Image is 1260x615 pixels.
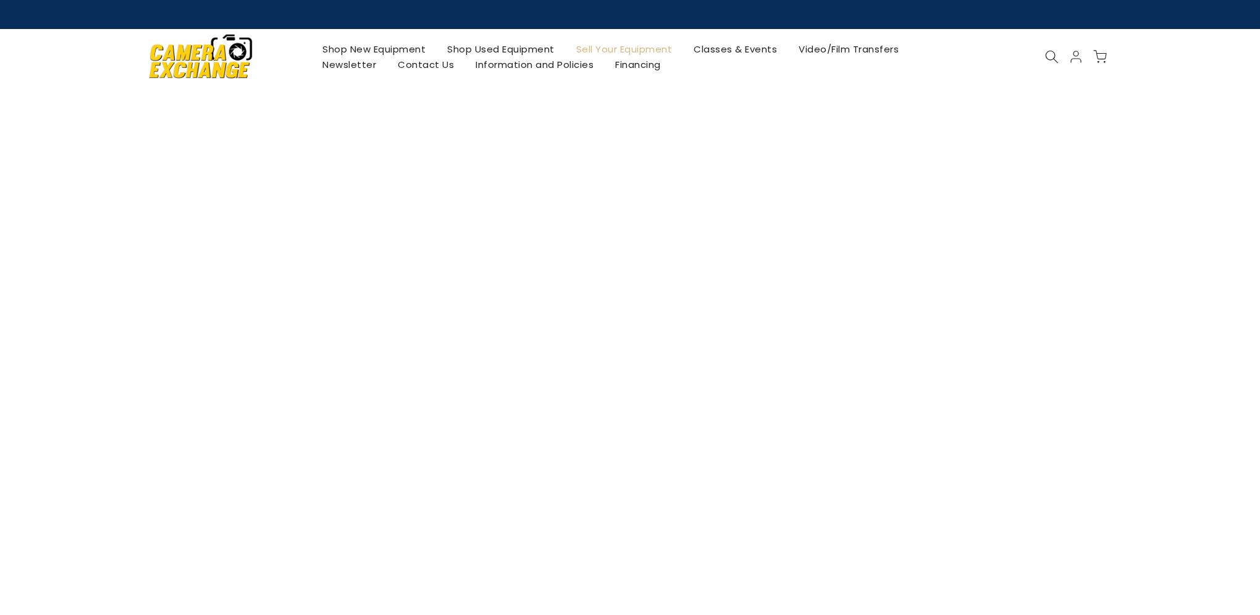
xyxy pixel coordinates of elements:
a: Financing [605,57,672,72]
a: Newsletter [312,57,387,72]
a: Shop Used Equipment [437,41,566,57]
a: Contact Us [387,57,465,72]
a: Sell Your Equipment [565,41,683,57]
a: Video/Film Transfers [788,41,910,57]
a: Shop New Equipment [312,41,437,57]
a: Classes & Events [683,41,788,57]
a: Information and Policies [465,57,605,72]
